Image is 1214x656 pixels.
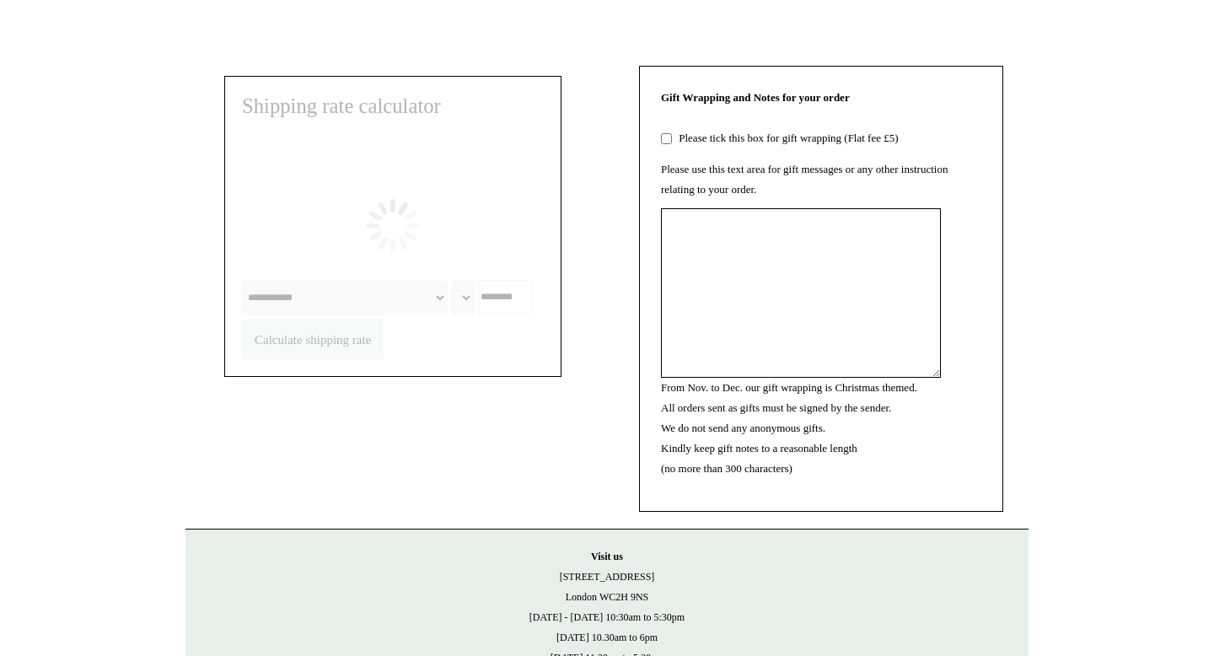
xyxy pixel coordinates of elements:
[674,132,898,144] label: Please tick this box for gift wrapping (Flat fee £5)
[661,91,850,104] strong: Gift Wrapping and Notes for your order
[661,163,948,196] label: Please use this text area for gift messages or any other instruction relating to your order.
[591,551,623,562] strong: Visit us
[661,381,917,475] label: From Nov. to Dec. our gift wrapping is Christmas themed. All orders sent as gifts must be signed ...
